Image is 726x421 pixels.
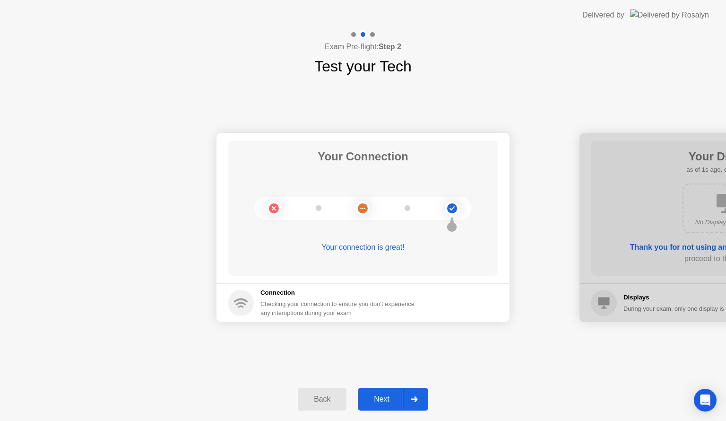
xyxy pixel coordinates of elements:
[301,395,344,403] div: Back
[379,43,401,51] b: Step 2
[358,388,428,411] button: Next
[298,388,346,411] button: Back
[314,55,412,78] h1: Test your Tech
[582,9,624,21] div: Delivered by
[260,299,420,317] div: Checking your connection to ensure you don’t experience any interuptions during your exam
[361,395,403,403] div: Next
[228,242,498,253] div: Your connection is great!
[260,288,420,298] h5: Connection
[318,148,408,165] h1: Your Connection
[694,389,717,412] div: Open Intercom Messenger
[325,41,401,53] h4: Exam Pre-flight:
[630,9,709,20] img: Delivered by Rosalyn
